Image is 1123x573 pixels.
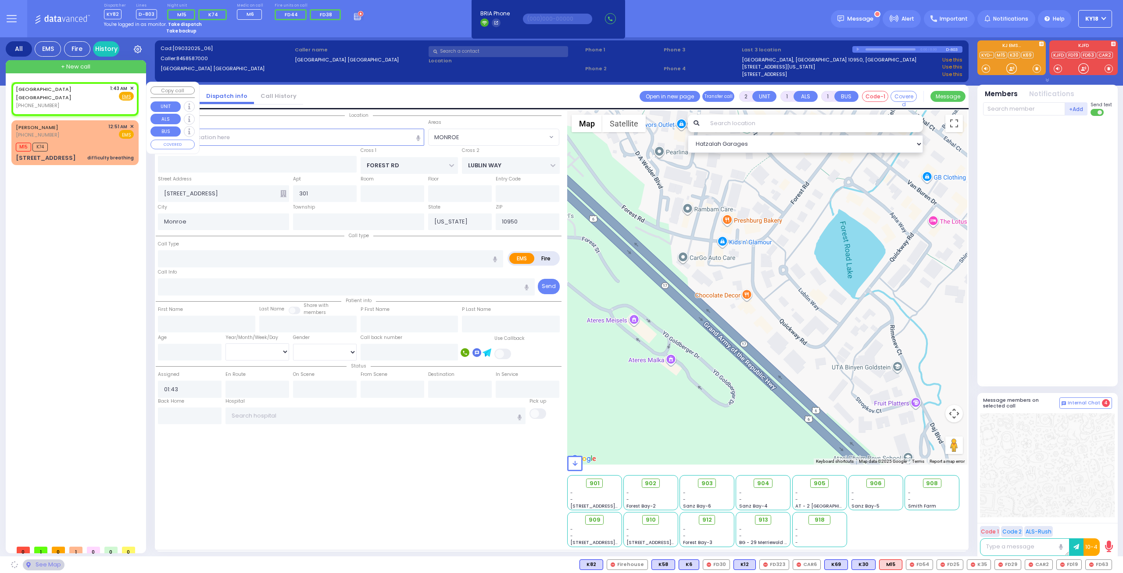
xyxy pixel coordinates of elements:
[1091,108,1105,117] label: Turn off text
[703,559,730,570] div: FD30
[161,55,292,62] label: Caller:
[158,371,179,378] label: Assigned
[824,559,848,570] div: K69
[494,335,525,342] label: Use Callback
[651,559,675,570] div: K58
[945,436,963,454] button: Drag Pegman onto the map to open Street View
[166,28,197,34] strong: Take backup
[702,515,712,524] span: 912
[1059,397,1112,409] button: Internal Chat 4
[1056,559,1082,570] div: FD19
[570,539,653,546] span: [STREET_ADDRESS][PERSON_NAME]
[579,559,603,570] div: K82
[237,3,265,8] label: Medic on call
[428,371,454,378] label: Destination
[158,176,192,183] label: Street Address
[35,13,93,24] img: Logo
[651,559,675,570] div: BLS
[569,453,598,465] a: Open this area in Google Maps (opens a new window)
[158,398,184,405] label: Back Home
[538,279,560,294] button: Send
[158,241,179,248] label: Call Type
[200,92,254,100] a: Dispatch info
[752,91,776,102] button: UNIT
[626,533,629,539] span: -
[906,559,933,570] div: FD54
[304,309,326,316] span: members
[739,503,768,509] span: Sanz Bay-4
[529,398,546,405] label: Pick up
[683,496,686,503] span: -
[122,94,131,100] u: EMS
[701,479,713,488] span: 903
[1051,52,1066,58] a: KJFD
[664,46,739,54] span: Phone 3
[1062,401,1066,406] img: comment-alt.png
[64,41,90,57] div: Fire
[851,496,854,503] span: -
[930,91,966,102] button: Message
[295,56,426,64] label: [GEOGRAPHIC_DATA] [GEOGRAPHIC_DATA]
[225,371,246,378] label: En Route
[757,479,769,488] span: 904
[1085,559,1112,570] div: FD63
[130,123,134,130] span: ✕
[926,479,938,488] span: 908
[942,56,962,64] a: Use this
[172,45,213,52] span: [09032025_06]
[995,52,1007,58] a: M15
[1084,538,1100,556] button: 10-4
[733,559,756,570] div: BLS
[1085,15,1098,23] span: KY18
[428,204,440,211] label: State
[570,533,573,539] span: -
[795,533,844,539] div: -
[259,306,284,313] label: Last Name
[570,490,573,496] span: -
[851,503,880,509] span: Sanz Bay-5
[17,547,30,553] span: 0
[980,526,1000,537] button: Code 1
[304,302,329,309] small: Share with
[793,559,821,570] div: CAR6
[570,526,573,533] span: -
[967,559,991,570] div: K35
[293,334,310,341] label: Gender
[824,559,848,570] div: BLS
[742,63,815,71] a: [STREET_ADDRESS][US_STATE]
[1078,10,1112,28] button: KY18
[136,3,157,8] label: Lines
[136,9,157,19] span: D-803
[16,143,31,151] span: M15
[626,496,629,503] span: -
[509,253,535,264] label: EMS
[104,547,118,553] span: 0
[1029,562,1033,567] img: red-radio-icon.svg
[679,559,699,570] div: BLS
[971,562,975,567] img: red-radio-icon.svg
[607,559,648,570] div: Firehouse
[87,547,100,553] span: 0
[1068,400,1100,406] span: Internal Chat
[901,15,914,23] span: Alert
[32,143,48,151] span: K74
[87,155,134,161] div: difficulty breathing
[23,559,64,570] div: See map
[361,147,376,154] label: Cross 1
[158,334,167,341] label: Age
[851,559,876,570] div: K30
[759,559,789,570] div: FD323
[626,490,629,496] span: -
[851,559,876,570] div: BLS
[52,547,65,553] span: 0
[104,21,167,28] span: You're logged in as monitor.
[247,11,254,18] span: M6
[122,547,135,553] span: 0
[945,115,963,132] button: Toggle fullscreen view
[275,3,344,8] label: Fire units on call
[942,63,962,71] a: Use this
[993,15,1028,23] span: Notifications
[994,559,1021,570] div: FD29
[910,562,914,567] img: red-radio-icon.svg
[534,253,558,264] label: Fire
